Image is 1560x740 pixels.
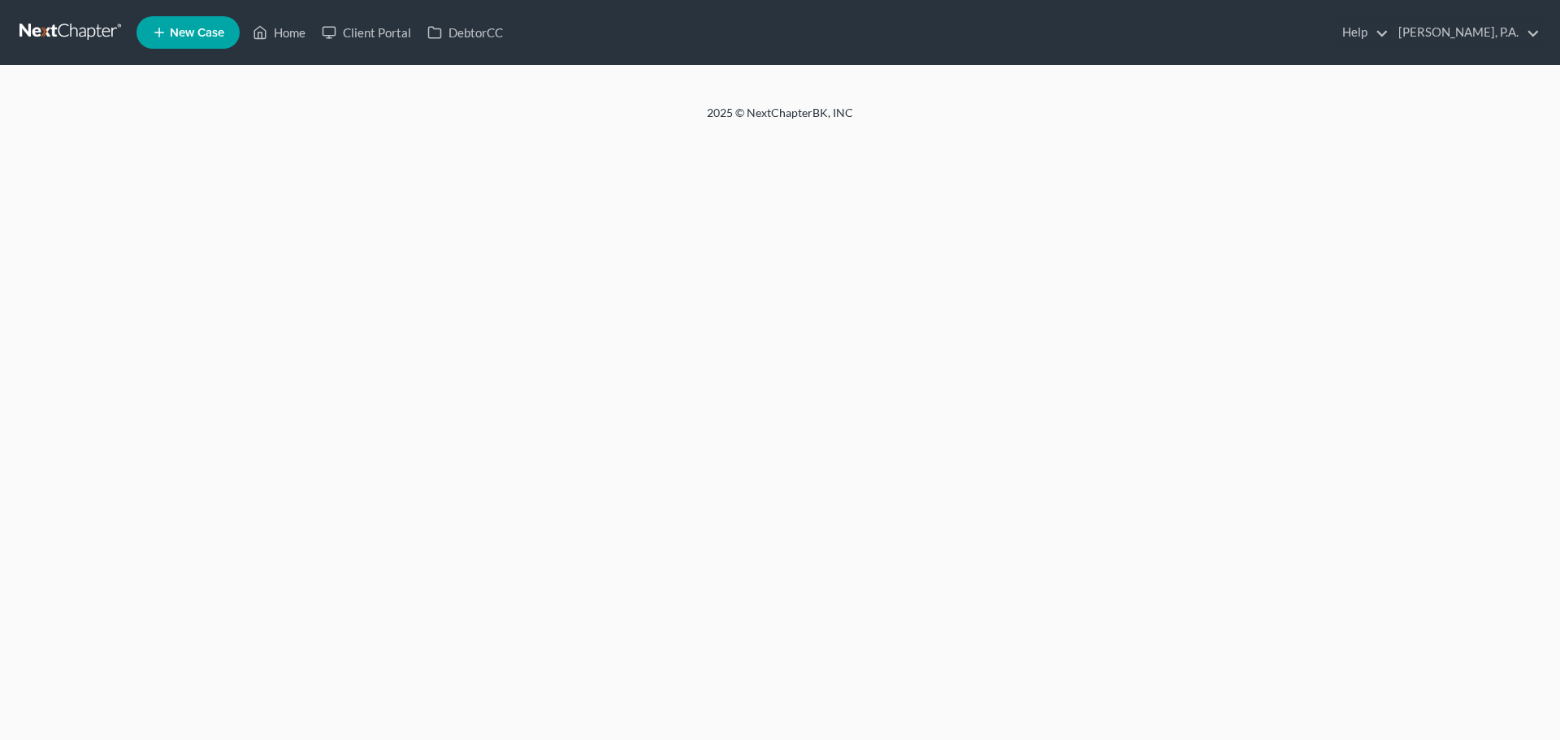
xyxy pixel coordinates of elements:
[317,105,1243,134] div: 2025 © NextChapterBK, INC
[245,18,314,47] a: Home
[1390,18,1540,47] a: [PERSON_NAME], P.A.
[314,18,419,47] a: Client Portal
[419,18,511,47] a: DebtorCC
[136,16,240,49] new-legal-case-button: New Case
[1334,18,1389,47] a: Help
